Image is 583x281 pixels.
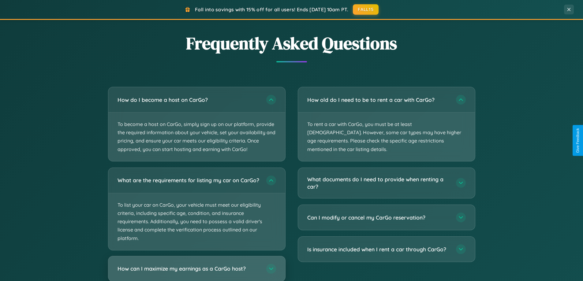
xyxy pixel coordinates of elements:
h2: Frequently Asked Questions [108,31,475,55]
button: FALL15 [353,4,379,15]
h3: Is insurance included when I rent a car through CarGo? [307,246,450,253]
h3: What are the requirements for listing my car on CarGo? [118,176,260,184]
h3: Can I modify or cancel my CarGo reservation? [307,214,450,221]
h3: How can I maximize my earnings as a CarGo host? [118,265,260,272]
p: To list your car on CarGo, your vehicle must meet our eligibility criteria, including specific ag... [108,193,285,250]
h3: What documents do I need to provide when renting a car? [307,176,450,190]
div: Give Feedback [576,128,580,153]
p: To become a host on CarGo, simply sign up on our platform, provide the required information about... [108,113,285,161]
h3: How old do I need to be to rent a car with CarGo? [307,96,450,104]
h3: How do I become a host on CarGo? [118,96,260,104]
p: To rent a car with CarGo, you must be at least [DEMOGRAPHIC_DATA]. However, some car types may ha... [298,113,475,161]
span: Fall into savings with 15% off for all users! Ends [DATE] 10am PT. [195,6,348,13]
